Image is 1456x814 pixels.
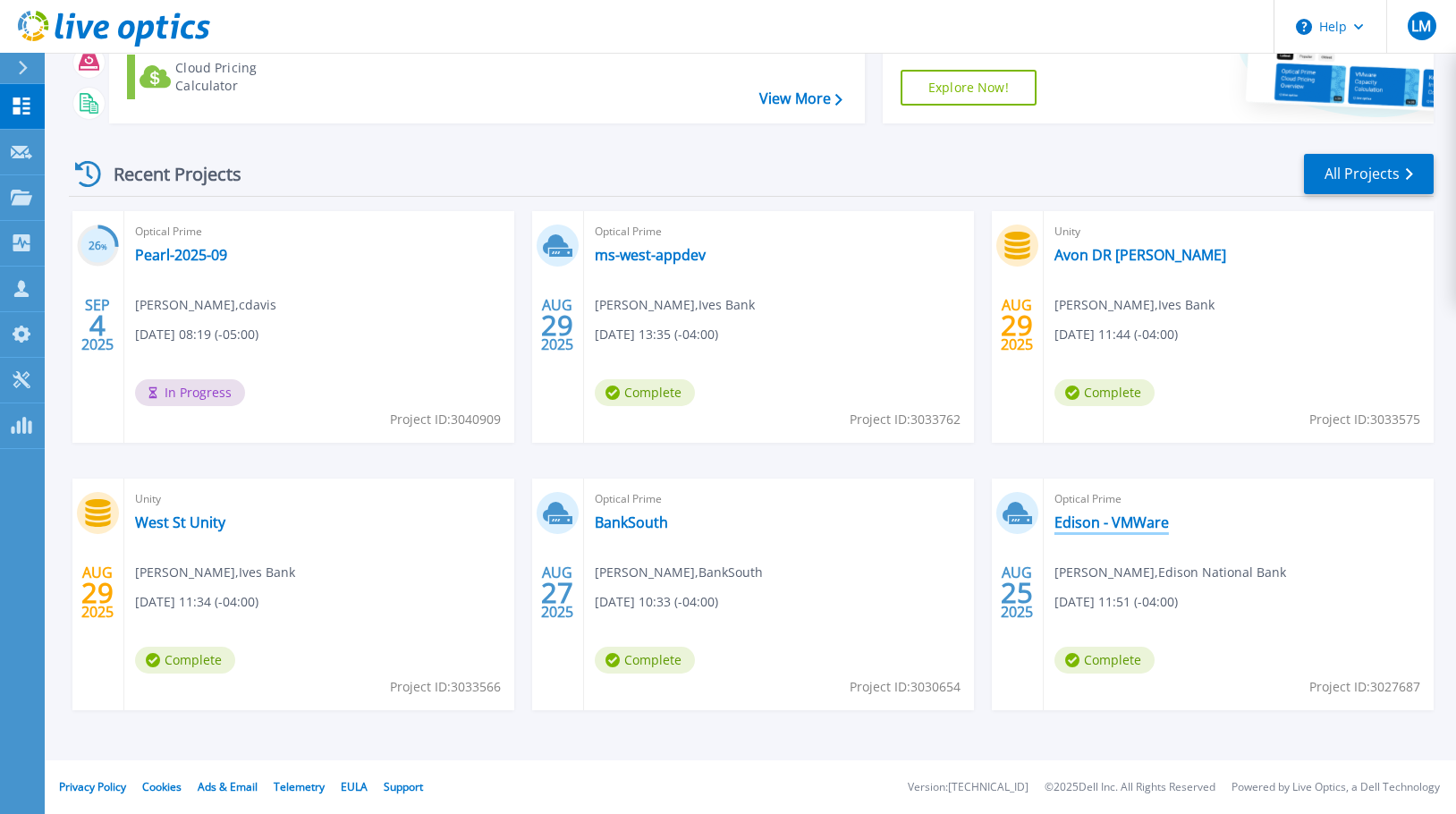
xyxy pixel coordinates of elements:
span: Project ID: 3030654 [850,677,961,697]
div: AUG 2025 [80,560,114,625]
a: West St Unity [135,513,225,531]
span: [PERSON_NAME] , Ives Bank [135,563,295,582]
span: 27 [541,585,573,600]
div: AUG 2025 [1000,293,1034,358]
span: [DATE] 11:44 (-04:00) [1054,325,1178,344]
div: SEP 2025 [80,293,114,358]
a: All Projects [1304,154,1434,194]
span: In Progress [135,379,245,406]
span: Unity [135,489,504,509]
span: 29 [1001,318,1033,333]
span: Project ID: 3027687 [1309,677,1420,697]
a: Support [384,779,423,794]
span: Complete [1054,379,1155,406]
span: Complete [595,379,695,406]
a: BankSouth [595,513,668,531]
div: AUG 2025 [1000,560,1034,625]
span: Project ID: 3040909 [390,410,501,429]
span: 25 [1001,585,1033,600]
a: Privacy Policy [59,779,126,794]
span: Optical Prime [595,489,963,509]
span: 29 [541,318,573,333]
a: Avon DR [PERSON_NAME] [1054,246,1226,264]
a: View More [759,90,842,107]
span: Unity [1054,222,1423,242]
span: [PERSON_NAME] , BankSouth [595,563,763,582]
span: LM [1411,19,1431,33]
div: AUG 2025 [540,293,574,358]
span: 4 [89,318,106,333]
div: Recent Projects [69,152,266,196]
span: [PERSON_NAME] , Edison National Bank [1054,563,1286,582]
li: Version: [TECHNICAL_ID] [908,782,1029,793]
div: AUG 2025 [540,560,574,625]
span: Optical Prime [1054,489,1423,509]
span: [PERSON_NAME] , Ives Bank [1054,295,1215,315]
a: Explore Now! [901,70,1037,106]
span: [DATE] 11:51 (-04:00) [1054,592,1178,612]
a: Pearl-2025-09 [135,246,227,264]
span: [DATE] 10:33 (-04:00) [595,592,718,612]
span: Complete [1054,647,1155,674]
span: [PERSON_NAME] , Ives Bank [595,295,755,315]
span: [PERSON_NAME] , cdavis [135,295,276,315]
span: Optical Prime [595,222,963,242]
a: Cloud Pricing Calculator [127,55,326,99]
a: Telemetry [274,779,325,794]
div: Cloud Pricing Calculator [175,59,318,95]
span: [DATE] 08:19 (-05:00) [135,325,258,344]
span: % [101,242,107,251]
a: EULA [341,779,368,794]
span: [DATE] 11:34 (-04:00) [135,592,258,612]
span: Project ID: 3033566 [390,677,501,697]
span: Complete [135,647,235,674]
a: Ads & Email [198,779,258,794]
a: ms-west-appdev [595,246,706,264]
li: © 2025 Dell Inc. All Rights Reserved [1045,782,1215,793]
a: Edison - VMWare [1054,513,1169,531]
span: Optical Prime [135,222,504,242]
span: [DATE] 13:35 (-04:00) [595,325,718,344]
h3: 26 [77,236,119,257]
span: Project ID: 3033762 [850,410,961,429]
span: Complete [595,647,695,674]
span: Project ID: 3033575 [1309,410,1420,429]
span: 29 [81,585,114,600]
a: Cookies [142,779,182,794]
li: Powered by Live Optics, a Dell Technology [1232,782,1440,793]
